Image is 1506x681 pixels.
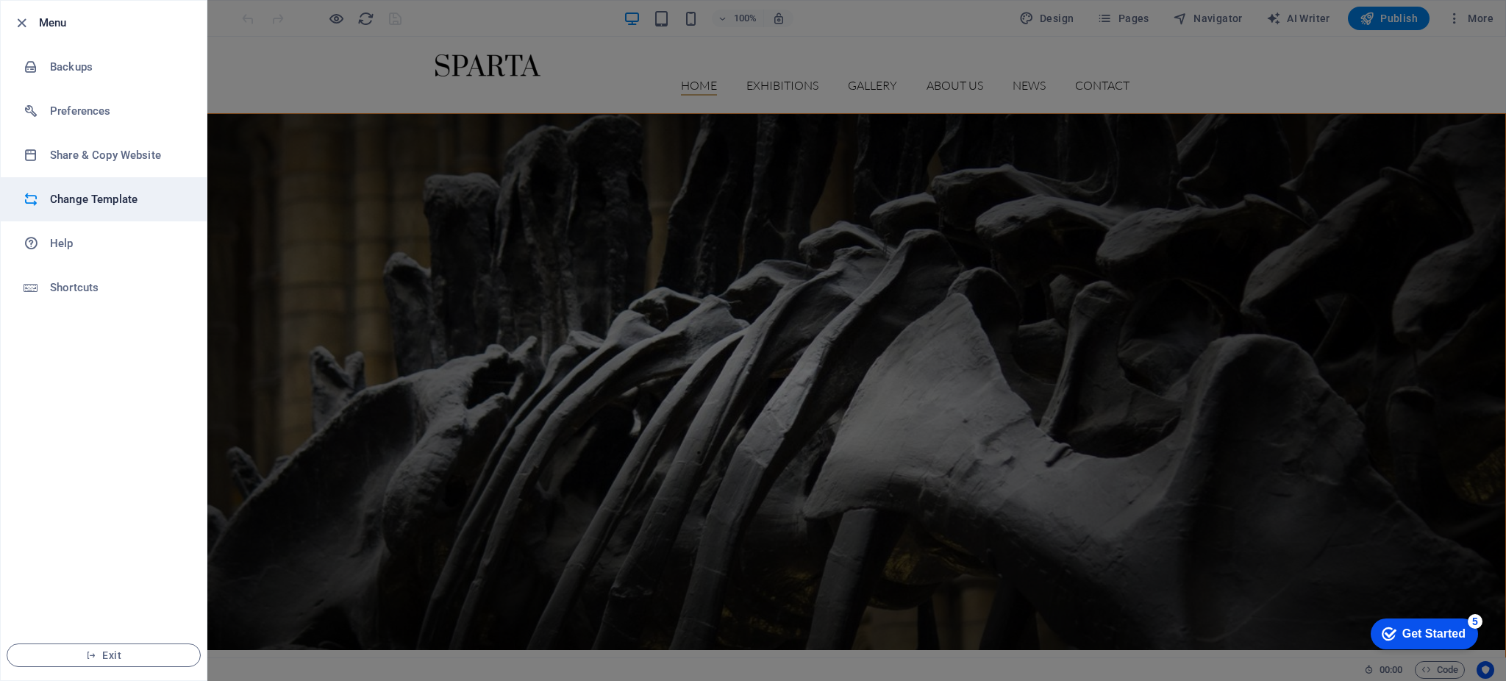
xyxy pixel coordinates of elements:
[109,3,124,18] div: 5
[19,649,188,661] span: Exit
[50,279,186,296] h6: Shortcuts
[43,16,107,29] div: Get Started
[1,221,207,265] a: Help
[50,235,186,252] h6: Help
[12,7,119,38] div: Get Started 5 items remaining, 0% complete
[7,643,201,667] button: Exit
[50,190,186,208] h6: Change Template
[50,146,186,164] h6: Share & Copy Website
[39,14,195,32] h6: Menu
[50,102,186,120] h6: Preferences
[50,58,186,76] h6: Backups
